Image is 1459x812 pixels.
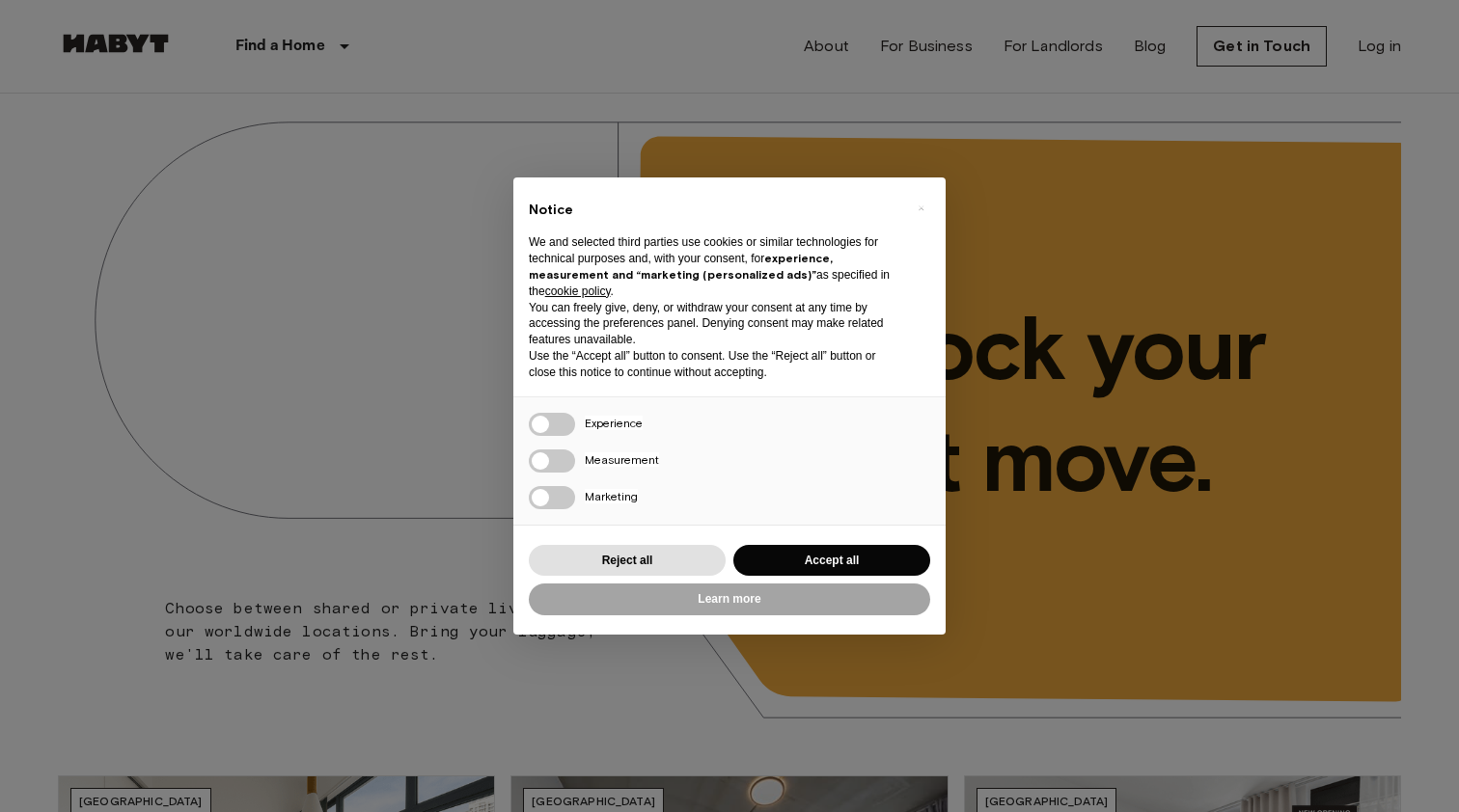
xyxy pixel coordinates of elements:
[585,416,643,430] span: Experience
[529,300,899,348] p: You can freely give, deny, or withdraw your consent at any time by accessing the preferences pane...
[905,193,936,224] button: Close this notice
[529,251,833,282] strong: experience, measurement and “marketing (personalized ads)”
[529,234,899,299] p: We and selected third parties use cookies or similar technologies for technical purposes and, wit...
[529,348,899,381] p: Use the “Accept all” button to consent. Use the “Reject all” button or close this notice to conti...
[529,583,930,615] button: Learn more
[918,197,924,220] span: ×
[585,489,638,503] span: Marketing
[585,452,659,467] span: Measurement
[545,284,611,298] a: cookie policy
[529,201,899,220] h2: Notice
[733,545,930,577] button: Accept all
[529,545,726,577] button: Reject all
